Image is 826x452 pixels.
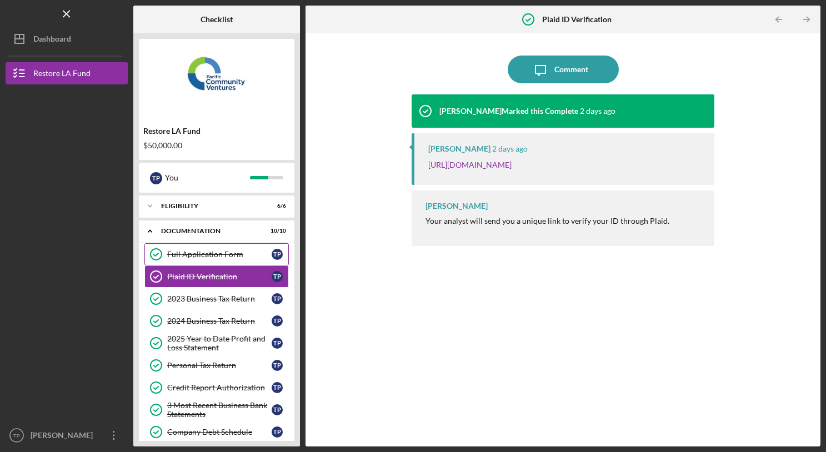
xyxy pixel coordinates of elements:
[13,433,20,439] text: TP
[144,243,289,265] a: Full Application FormTP
[201,15,233,24] b: Checklist
[272,249,283,260] div: T P
[428,144,490,153] div: [PERSON_NAME]
[161,203,258,209] div: Eligibility
[425,202,488,210] div: [PERSON_NAME]
[492,144,528,153] time: 2025-10-06 18:23
[167,401,272,419] div: 3 Most Recent Business Bank Statements
[554,56,588,83] div: Comment
[161,228,258,234] div: Documentation
[33,62,91,87] div: Restore LA Fund
[144,265,289,288] a: Plaid ID VerificationTP
[167,428,272,436] div: Company Debt Schedule
[272,315,283,327] div: T P
[144,288,289,310] a: 2023 Business Tax ReturnTP
[143,141,290,150] div: $50,000.00
[143,127,290,135] div: Restore LA Fund
[167,334,272,352] div: 2025 Year to Date Profit and Loss Statement
[144,310,289,332] a: 2024 Business Tax ReturnTP
[439,107,578,115] div: [PERSON_NAME] Marked this Complete
[580,107,615,115] time: 2025-10-06 22:20
[272,382,283,393] div: T P
[144,399,289,421] a: 3 Most Recent Business Bank StatementsTP
[508,56,619,83] button: Comment
[150,172,162,184] div: T P
[425,217,669,225] div: Your analyst will send you a unique link to verify your ID through Plaid.
[144,354,289,376] a: Personal Tax ReturnTP
[167,294,272,303] div: 2023 Business Tax Return
[272,360,283,371] div: T P
[6,28,128,50] button: Dashboard
[266,228,286,234] div: 10 / 10
[28,424,100,449] div: [PERSON_NAME]
[167,383,272,392] div: Credit Report Authorization
[272,426,283,438] div: T P
[266,203,286,209] div: 6 / 6
[6,424,128,446] button: TP[PERSON_NAME]
[272,338,283,349] div: T P
[165,168,250,187] div: You
[272,293,283,304] div: T P
[6,62,128,84] button: Restore LA Fund
[167,250,272,259] div: Full Application Form
[167,361,272,370] div: Personal Tax Return
[272,271,283,282] div: T P
[144,332,289,354] a: 2025 Year to Date Profit and Loss StatementTP
[272,404,283,415] div: T P
[542,15,612,24] b: Plaid ID Verification
[428,160,512,169] a: [URL][DOMAIN_NAME]
[144,421,289,443] a: Company Debt ScheduleTP
[167,317,272,325] div: 2024 Business Tax Return
[167,272,272,281] div: Plaid ID Verification
[139,44,294,111] img: Product logo
[33,28,71,53] div: Dashboard
[144,376,289,399] a: Credit Report AuthorizationTP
